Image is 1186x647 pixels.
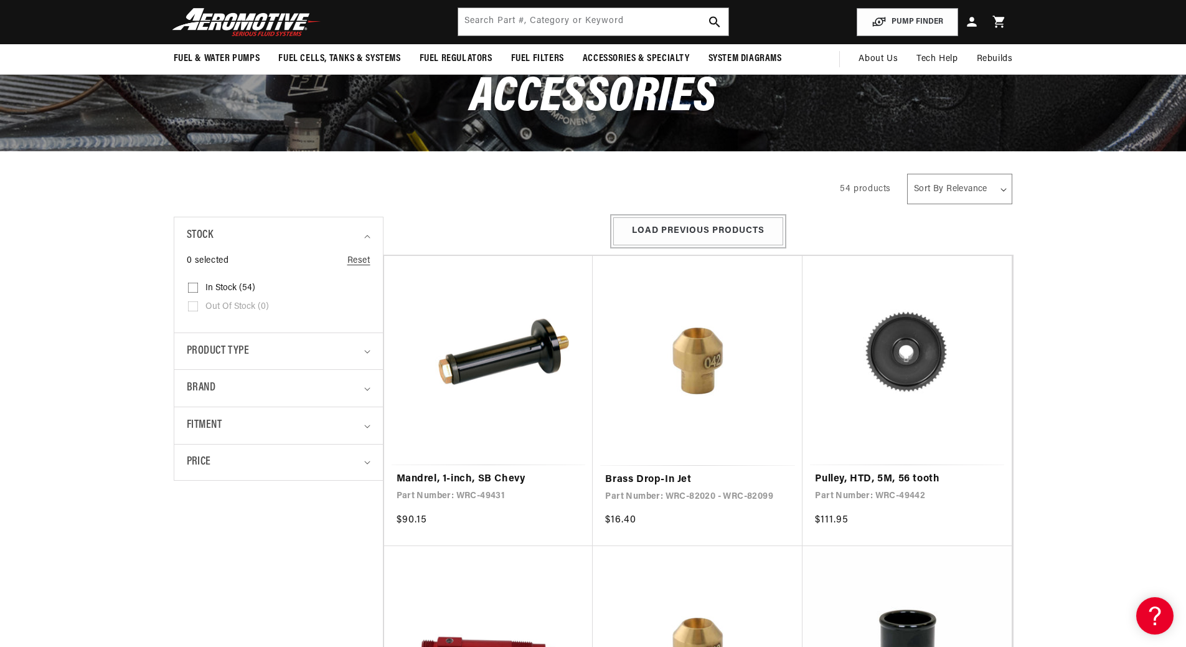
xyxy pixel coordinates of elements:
[613,217,783,245] button: Load Previous Products
[187,217,370,254] summary: Stock (0 selected)
[397,471,581,488] a: Mandrel, 1-inch, SB Chevy
[187,333,370,370] summary: Product type (0 selected)
[511,52,564,65] span: Fuel Filters
[187,254,229,268] span: 0 selected
[977,52,1013,66] span: Rebuilds
[187,342,250,361] span: Product type
[187,370,370,407] summary: Brand (0 selected)
[907,44,967,74] summary: Tech Help
[187,379,216,397] span: Brand
[347,254,370,268] a: Reset
[849,44,907,74] a: About Us
[187,417,222,435] span: Fitment
[187,407,370,444] summary: Fitment (0 selected)
[269,44,410,73] summary: Fuel Cells, Tanks & Systems
[164,44,270,73] summary: Fuel & Water Pumps
[174,52,260,65] span: Fuel & Water Pumps
[859,54,898,64] span: About Us
[187,445,370,480] summary: Price
[205,283,255,294] span: In stock (54)
[967,44,1022,74] summary: Rebuilds
[410,44,502,73] summary: Fuel Regulators
[708,52,782,65] span: System Diagrams
[815,471,999,488] a: Pulley, HTD, 5M, 56 tooth
[583,52,690,65] span: Accessories & Specialty
[458,8,728,35] input: Search by Part Number, Category or Keyword
[187,227,214,245] span: Stock
[840,184,891,194] span: 54 products
[701,8,728,35] button: search button
[857,8,958,36] button: PUMP FINDER
[187,454,211,471] span: Price
[418,31,768,123] span: Waterman Racing Accessories
[205,301,269,313] span: Out of stock (0)
[420,52,492,65] span: Fuel Regulators
[278,52,400,65] span: Fuel Cells, Tanks & Systems
[605,472,790,488] a: Brass Drop-In Jet
[916,52,958,66] span: Tech Help
[573,44,699,73] summary: Accessories & Specialty
[169,7,324,37] img: Aeromotive
[699,44,791,73] summary: System Diagrams
[502,44,573,73] summary: Fuel Filters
